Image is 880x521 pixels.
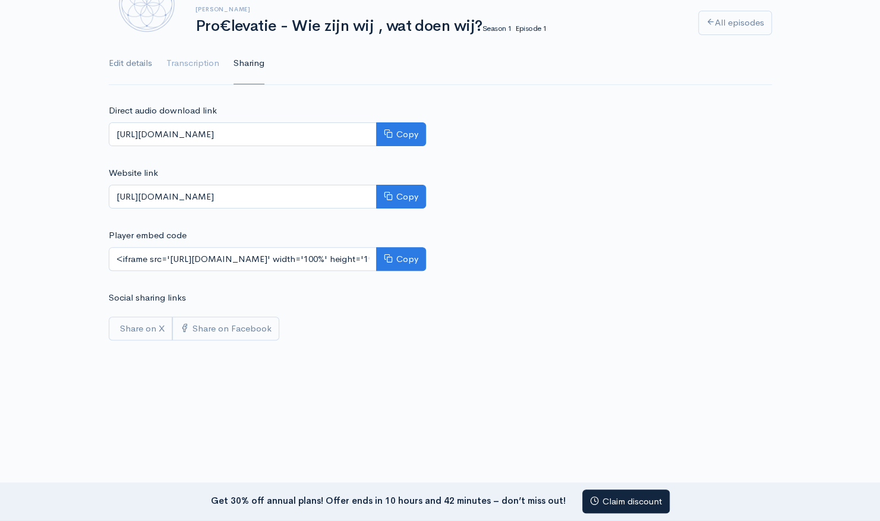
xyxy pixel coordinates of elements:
[109,291,186,305] label: Social sharing links
[376,247,426,271] button: Copy
[109,104,217,118] label: Direct audio download link
[109,42,152,85] a: Edit details
[234,42,264,85] a: Sharing
[109,166,158,180] label: Website link
[195,6,684,12] h6: [PERSON_NAME]
[166,42,219,85] a: Transcription
[698,11,772,35] a: All episodes
[109,317,172,341] a: Share on X
[582,490,670,514] a: Claim discount
[109,229,187,242] label: Player embed code
[376,122,426,147] button: Copy
[211,494,566,506] strong: Get 30% off annual plans! Offer ends in 10 hours and 42 minutes – don’t miss out!
[109,317,279,341] div: Social sharing links
[515,23,546,33] small: Episode 1
[195,18,684,35] h1: Pro€levatie - Wie zijn wij , wat doen wij?
[482,23,512,33] small: Season 1
[376,185,426,209] button: Copy
[172,317,279,341] a: Share on Facebook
